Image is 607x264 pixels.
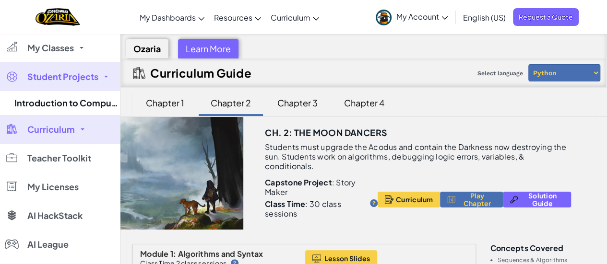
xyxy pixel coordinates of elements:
a: My Dashboards [135,4,209,30]
img: Home [36,7,80,27]
p: : 30 class sessions [265,199,366,218]
img: IconHint.svg [370,199,378,207]
span: Lesson Slides [324,254,370,262]
div: Chapter 4 [334,92,394,114]
span: My Dashboards [140,12,196,23]
div: Ozaria [126,39,168,58]
a: My Account [371,2,452,32]
span: Student Projects [27,72,98,81]
p: Students must upgrade the Acodus and contain the Darkness now destroying the sun. Students work o... [265,142,571,171]
span: Teacher Toolkit [27,154,91,162]
a: Curriculum [266,4,324,30]
span: Algorithms and Syntax [178,249,263,259]
div: Chapter 1 [136,92,194,114]
span: Curriculum [271,12,310,23]
p: : Story Maker [265,178,378,197]
span: English (US) [463,12,506,23]
a: Ozaria by CodeCombat logo [36,7,80,27]
button: Solution Guide [503,192,571,207]
span: Play Chapter [459,192,496,207]
img: avatar [376,10,392,25]
h3: Concepts covered [490,244,595,252]
div: Chapter 2 [201,92,261,114]
h2: Curriculum Guide [150,66,251,80]
img: IconCurriculumGuide.svg [133,67,145,79]
b: Class Time [265,199,305,209]
div: Chapter 3 [268,92,327,114]
span: Select language [474,66,527,80]
span: Solution Guide [521,192,564,207]
span: Module [140,249,169,259]
span: AI HackStack [27,211,83,220]
b: Capstone Project [265,177,332,187]
li: Sequences & Algorithms [498,257,595,263]
div: Learn More [178,39,238,58]
span: 1: [170,249,177,259]
span: My Account [396,11,448,22]
a: Resources [209,4,266,30]
button: Play Chapter [440,192,503,207]
button: Curriculum [378,192,440,207]
span: Resources [214,12,252,23]
span: My Licenses [27,183,79,191]
span: My Classes [27,44,74,52]
span: Curriculum [396,195,433,203]
a: Request a Quote [513,8,579,26]
a: English (US) [458,4,511,30]
h3: Ch. 2: The Moon Dancers [265,126,387,140]
span: AI League [27,240,69,249]
span: Curriculum [27,125,75,134]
